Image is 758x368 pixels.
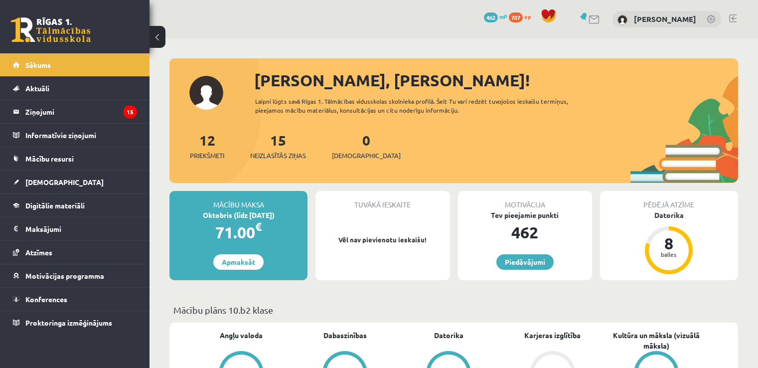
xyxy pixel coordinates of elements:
[458,191,592,210] div: Motivācija
[255,97,597,115] div: Laipni lūgts savā Rīgas 1. Tālmācības vidusskolas skolnieka profilā. Šeit Tu vari redzēt tuvojošo...
[600,210,738,276] a: Datorika 8 balles
[600,210,738,220] div: Datorika
[458,220,592,244] div: 462
[654,251,684,257] div: balles
[190,131,224,161] a: 12Priekšmeti
[13,171,137,193] a: [DEMOGRAPHIC_DATA]
[332,151,401,161] span: [DEMOGRAPHIC_DATA]
[190,151,224,161] span: Priekšmeti
[25,217,137,240] legend: Maksājumi
[13,100,137,123] a: Ziņojumi15
[600,191,738,210] div: Pēdējā atzīme
[169,191,307,210] div: Mācību maksa
[25,60,51,69] span: Sākums
[13,53,137,76] a: Sākums
[25,100,137,123] legend: Ziņojumi
[169,220,307,244] div: 71.00
[25,84,49,93] span: Aktuāli
[458,210,592,220] div: Tev pieejamie punkti
[169,210,307,220] div: Oktobris (līdz [DATE])
[13,311,137,334] a: Proktoringa izmēģinājums
[25,318,112,327] span: Proktoringa izmēģinājums
[496,254,554,270] a: Piedāvājumi
[13,147,137,170] a: Mācību resursi
[654,235,684,251] div: 8
[173,303,734,317] p: Mācību plāns 10.b2 klase
[25,295,67,304] span: Konferences
[13,241,137,264] a: Atzīmes
[320,235,445,245] p: Vēl nav pievienotu ieskaišu!
[499,12,507,20] span: mP
[25,248,52,257] span: Atzīmes
[617,15,627,25] img: Rūta Spriņģe
[220,330,263,341] a: Angļu valoda
[315,191,450,210] div: Tuvākā ieskaite
[484,12,507,20] a: 462 mP
[25,201,85,210] span: Digitālie materiāli
[634,14,696,24] a: [PERSON_NAME]
[434,330,463,341] a: Datorika
[123,105,137,119] i: 15
[13,77,137,100] a: Aktuāli
[250,151,306,161] span: Neizlasītās ziņas
[13,217,137,240] a: Maksājumi
[524,12,531,20] span: xp
[25,271,104,280] span: Motivācijas programma
[332,131,401,161] a: 0[DEMOGRAPHIC_DATA]
[250,131,306,161] a: 15Neizlasītās ziņas
[25,124,137,147] legend: Informatīvie ziņojumi
[254,68,738,92] div: [PERSON_NAME], [PERSON_NAME]!
[509,12,523,22] span: 707
[484,12,498,22] span: 462
[11,17,91,42] a: Rīgas 1. Tālmācības vidusskola
[25,178,104,186] span: [DEMOGRAPHIC_DATA]
[13,288,137,311] a: Konferences
[524,330,581,341] a: Karjeras izglītība
[13,264,137,287] a: Motivācijas programma
[255,219,262,234] span: €
[213,254,264,270] a: Apmaksāt
[13,194,137,217] a: Digitālie materiāli
[323,330,367,341] a: Dabaszinības
[25,154,74,163] span: Mācību resursi
[605,330,708,351] a: Kultūra un māksla (vizuālā māksla)
[509,12,536,20] a: 707 xp
[13,124,137,147] a: Informatīvie ziņojumi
